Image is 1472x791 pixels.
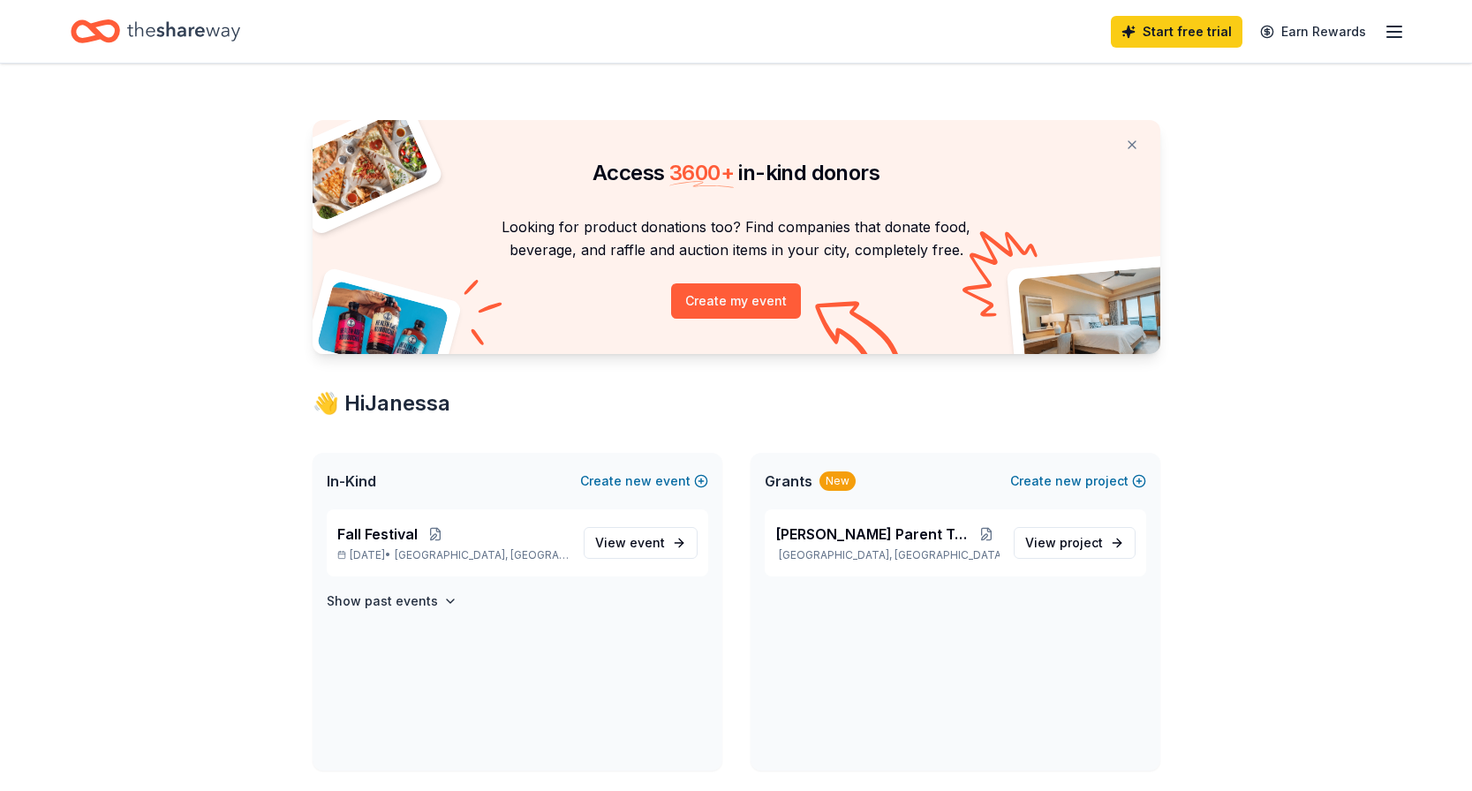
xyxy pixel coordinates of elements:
span: In-Kind [327,471,376,492]
span: View [595,532,665,554]
span: [PERSON_NAME] Parent Teacher Club [775,524,973,545]
h4: Show past events [327,591,438,612]
span: project [1060,535,1103,550]
button: Show past events [327,591,457,612]
a: Earn Rewards [1249,16,1377,48]
button: Create my event [671,283,801,319]
a: Start free trial [1111,16,1242,48]
a: View project [1014,527,1136,559]
span: Fall Festival [337,524,418,545]
img: Curvy arrow [815,301,903,367]
p: [DATE] • [337,548,570,562]
a: View event [584,527,698,559]
button: Createnewevent [580,471,708,492]
p: Looking for product donations too? Find companies that donate food, beverage, and raffle and auct... [334,215,1139,262]
div: 👋 Hi Janessa [313,389,1160,418]
img: Pizza [292,109,430,222]
span: new [1055,471,1082,492]
span: 3600 + [669,160,734,185]
span: Grants [765,471,812,492]
p: [GEOGRAPHIC_DATA], [GEOGRAPHIC_DATA] [775,548,1000,562]
span: Access in-kind donors [593,160,879,185]
span: [GEOGRAPHIC_DATA], [GEOGRAPHIC_DATA] [395,548,569,562]
a: Home [71,11,240,52]
span: event [630,535,665,550]
span: new [625,471,652,492]
span: View [1025,532,1103,554]
button: Createnewproject [1010,471,1146,492]
div: New [819,471,856,491]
